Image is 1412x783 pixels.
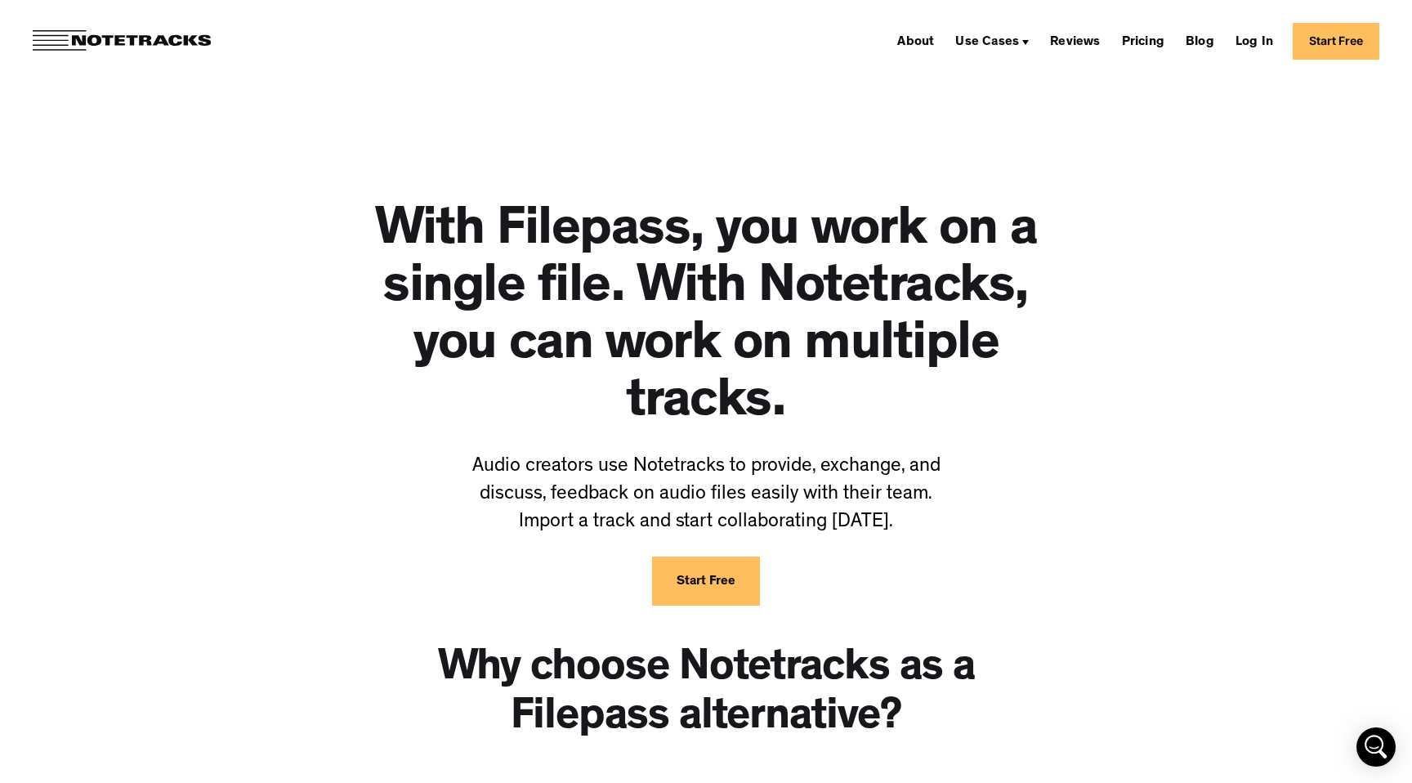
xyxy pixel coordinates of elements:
h1: With Filepass, you work on a single file. With Notetracks, you can work on multiple tracks. [359,204,1053,433]
a: Blog [1179,28,1221,54]
a: Start Free [652,557,760,606]
a: Start Free [1293,23,1379,60]
p: Audio creators use Notetracks to provide, exchange, and discuss, feedback on audio files easily w... [440,454,972,537]
a: Log In [1229,28,1280,54]
a: Pricing [1115,28,1171,54]
div: Open Intercom Messenger [1356,727,1396,767]
div: Use Cases [949,28,1035,54]
a: Reviews [1043,28,1106,54]
a: About [891,28,941,54]
h3: Why choose Notetracks as a Filepass alternative? [400,646,1012,744]
div: Use Cases [955,36,1019,49]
